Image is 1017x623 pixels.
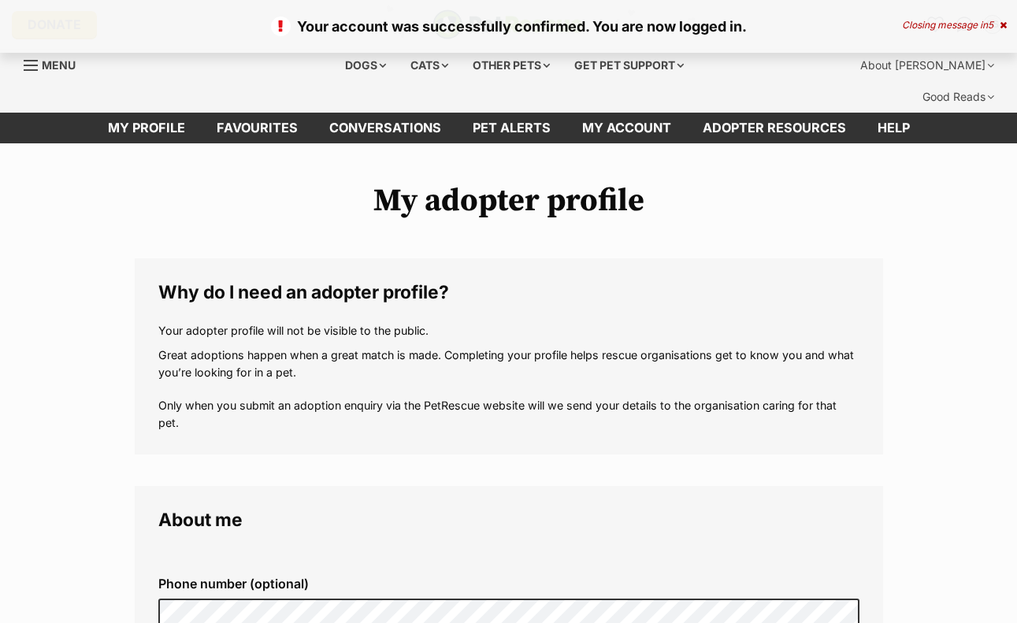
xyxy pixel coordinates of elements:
fieldset: Why do I need an adopter profile? [135,258,883,454]
legend: About me [158,510,859,530]
a: My account [566,113,687,143]
div: Get pet support [563,50,695,81]
div: About [PERSON_NAME] [849,50,1005,81]
a: Adopter resources [687,113,862,143]
div: Dogs [334,50,397,81]
legend: Why do I need an adopter profile? [158,282,859,302]
a: My profile [92,113,201,143]
div: Other pets [462,50,561,81]
a: Menu [24,50,87,78]
a: Help [862,113,926,143]
h1: My adopter profile [135,183,883,219]
div: Cats [399,50,459,81]
p: Great adoptions happen when a great match is made. Completing your profile helps rescue organisat... [158,347,859,431]
a: Favourites [201,113,314,143]
span: Menu [42,58,76,72]
div: Good Reads [911,81,1005,113]
a: Pet alerts [457,113,566,143]
p: Your adopter profile will not be visible to the public. [158,322,859,339]
label: Phone number (optional) [158,577,859,591]
a: conversations [314,113,457,143]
